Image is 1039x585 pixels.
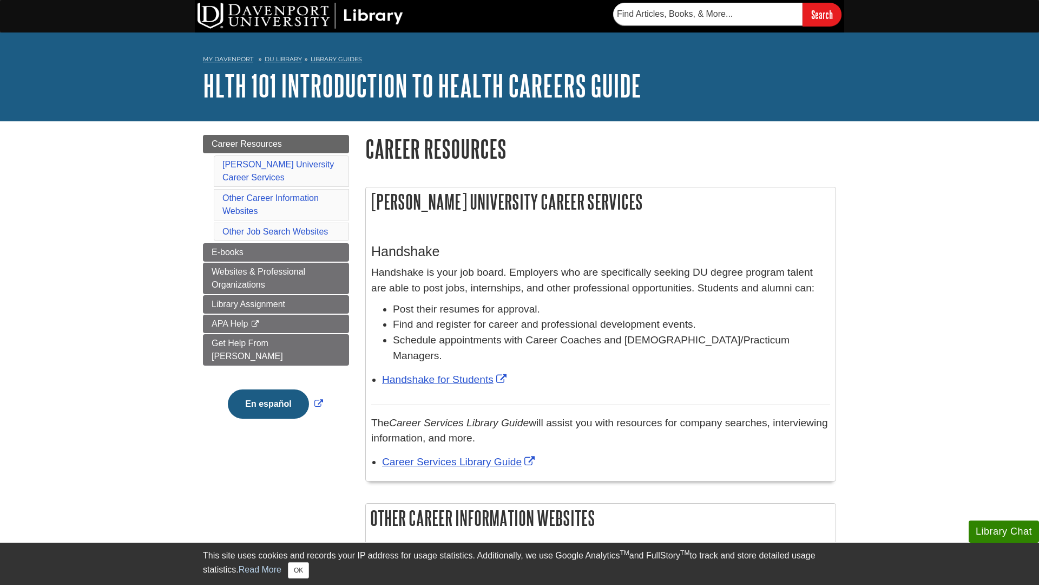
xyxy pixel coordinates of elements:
[613,3,841,26] form: Searches DU Library's articles, books, and more
[366,187,836,216] h2: [PERSON_NAME] University Career Services
[613,3,803,25] input: Find Articles, Books, & More...
[239,565,281,574] a: Read More
[203,549,836,578] div: This site uses cookies and records your IP address for usage statistics. Additionally, we use Goo...
[803,3,841,26] input: Search
[203,69,641,102] a: HLTH 101 Introduction to Health Careers Guide
[212,339,283,361] span: Get Help From [PERSON_NAME]
[203,243,349,262] a: E-books
[969,521,1039,543] button: Library Chat
[222,227,328,236] a: Other Job Search Websites
[203,315,349,333] a: APA Help
[212,267,305,289] span: Websites & Professional Organizations
[203,135,349,153] a: Career Resources
[393,317,830,333] li: Find and register for career and professional development events.
[371,244,830,259] h3: Handshake
[382,456,537,467] a: Link opens in new window
[222,193,319,216] a: Other Career Information Websites
[389,417,529,428] em: Career Services Library Guide
[203,334,349,366] a: Get Help From [PERSON_NAME]
[203,55,253,64] a: My Davenport
[203,295,349,314] a: Library Assignment
[366,504,836,532] h2: Other Career Information Websites
[288,562,309,578] button: Close
[365,135,836,162] h1: Career Resources
[228,389,308,419] button: En español
[212,248,244,257] span: E-books
[198,3,403,29] img: DU Library
[311,55,362,63] a: Library Guides
[680,549,689,557] sup: TM
[203,263,349,294] a: Websites & Professional Organizations
[225,399,325,408] a: Link opens in new window
[203,135,349,437] div: Guide Page Menu
[222,160,334,182] a: [PERSON_NAME] University Career Services
[393,302,830,317] li: Post their resumes for approval.
[371,415,830,447] p: The will assist you with resources for company searches, interviewing information, and more.
[382,374,509,385] a: Link opens in new window
[393,333,830,364] li: Schedule appointments with Career Coaches and [DEMOGRAPHIC_DATA]/Practicum Managers.
[203,52,836,69] nav: breadcrumb
[212,139,282,148] span: Career Resources
[265,55,302,63] a: DU Library
[620,549,629,557] sup: TM
[212,300,285,309] span: Library Assignment
[212,319,248,328] span: APA Help
[371,265,830,296] p: Handshake is your job board. Employers who are specifically seeking DU degree program talent are ...
[251,321,260,328] i: This link opens in a new window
